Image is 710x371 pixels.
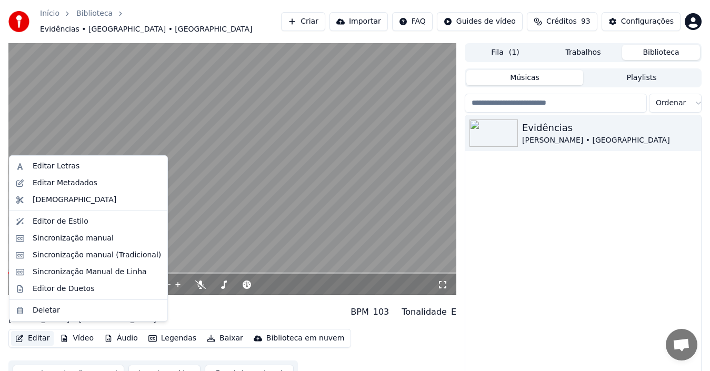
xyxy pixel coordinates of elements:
button: Criar [281,12,325,31]
div: Sincronização manual [33,233,114,244]
span: Evidências • [GEOGRAPHIC_DATA] • [GEOGRAPHIC_DATA] [40,24,253,35]
div: 103 [373,306,389,318]
span: Créditos [546,16,577,27]
div: Editar Metadados [33,178,97,188]
div: Biblioteca em nuvem [266,333,345,344]
button: FAQ [392,12,433,31]
button: Baixar [203,331,247,346]
div: Deletar [33,305,60,316]
div: Configurações [621,16,674,27]
div: E [451,306,456,318]
button: Créditos93 [527,12,597,31]
span: Ordenar [656,98,686,108]
div: [PERSON_NAME] • [GEOGRAPHIC_DATA] [522,135,697,146]
button: Legendas [144,331,201,346]
div: Tonalidade [402,306,447,318]
button: Configurações [602,12,681,31]
button: Músicas [466,70,583,85]
div: Editar Letras [33,161,79,172]
a: Biblioteca [76,8,113,19]
button: Vídeo [56,331,98,346]
button: Áudio [100,331,142,346]
button: Trabalhos [544,45,622,60]
div: [DEMOGRAPHIC_DATA] [33,195,116,205]
div: Bate-papo aberto [666,329,697,360]
button: Fila [466,45,544,60]
button: Playlists [583,70,700,85]
div: Sincronização Manual de Linha [33,267,147,277]
a: Início [40,8,59,19]
img: youka [8,11,29,32]
button: Guides de vídeo [437,12,523,31]
nav: breadcrumb [40,8,281,35]
div: Sincronização manual (Tradicional) [33,250,161,260]
div: Editor de Duetos [33,284,94,294]
button: Editar [11,331,54,346]
button: Importar [329,12,388,31]
div: Evidências [522,121,697,135]
div: Evidências [8,299,156,314]
div: Editor de Estilo [33,216,88,227]
span: ( 1 ) [509,47,519,58]
button: Biblioteca [622,45,700,60]
div: [PERSON_NAME] • [GEOGRAPHIC_DATA] [8,314,156,325]
div: BPM [351,306,368,318]
span: 93 [581,16,591,27]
